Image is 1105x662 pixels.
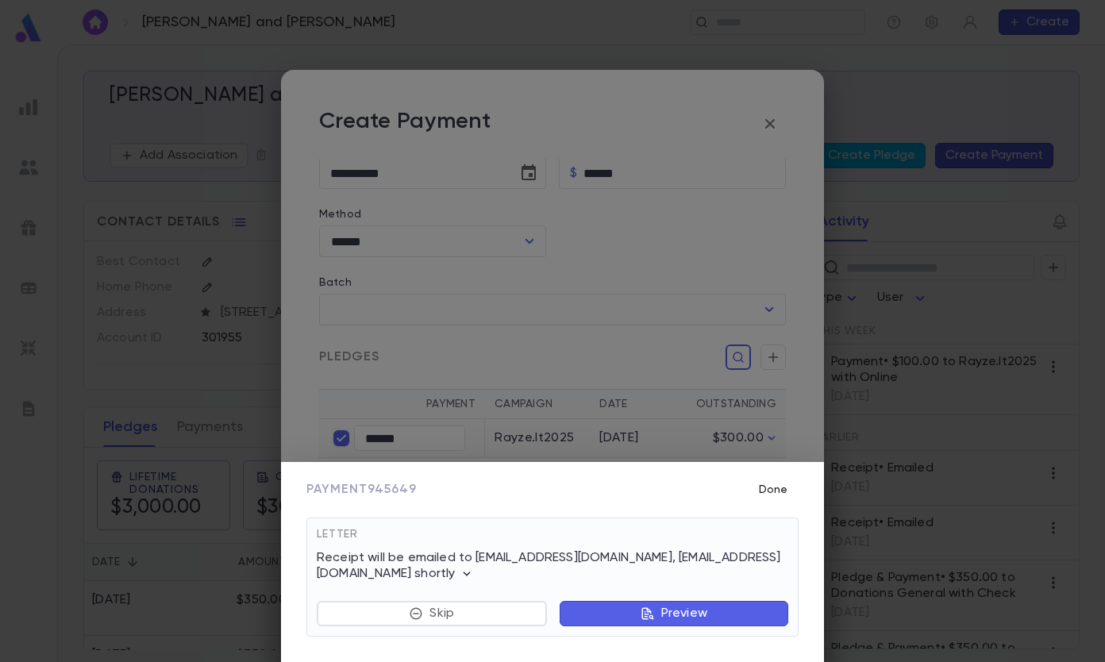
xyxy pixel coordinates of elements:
[317,550,788,582] p: Receipt will be emailed to [EMAIL_ADDRESS][DOMAIN_NAME], [EMAIL_ADDRESS][DOMAIN_NAME] shortly
[317,601,547,626] button: Skip
[306,482,417,498] span: Payment 945649
[661,606,707,622] p: Preview
[560,601,788,626] button: Preview
[748,475,799,505] button: Done
[429,606,454,622] p: Skip
[317,528,788,550] div: Letter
